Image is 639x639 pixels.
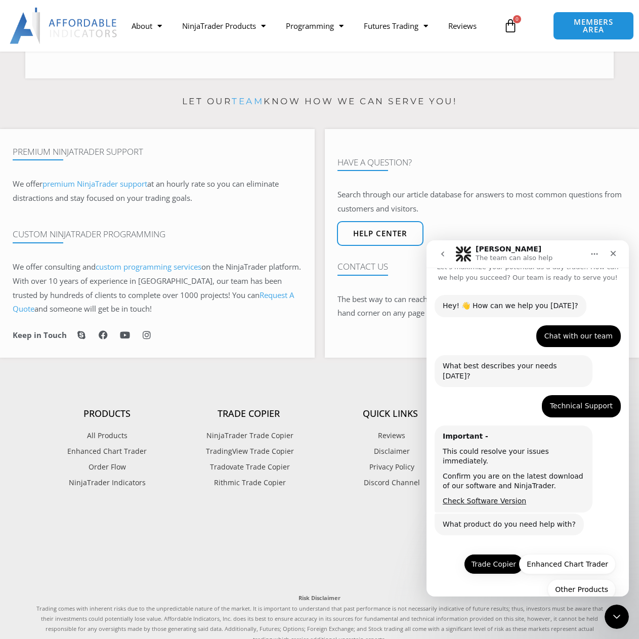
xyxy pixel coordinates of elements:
nav: Menu [121,14,498,37]
iframe: Intercom live chat [427,240,629,597]
span: NinjaTrader Indicators [69,476,146,489]
iframe: Intercom live chat [605,605,629,629]
p: Search through our article database for answers to most common questions from customers and visit... [337,188,627,216]
span: NinjaTrader Trade Copier [204,429,293,442]
a: About [121,14,172,37]
span: Tradovate Trade Copier [207,460,290,474]
span: TradingView Trade Copier [203,445,294,458]
h4: Premium NinjaTrader Support [13,147,302,157]
span: We offer [13,179,42,189]
span: Discord Channel [361,476,420,489]
a: NinjaTrader Trade Copier [178,429,320,442]
h4: Custom NinjaTrader Programming [13,229,302,239]
span: Reviews [375,429,405,442]
strong: Risk Disclaimer [299,594,340,602]
a: NinjaTrader Products [172,14,276,37]
span: Disclaimer [371,445,410,458]
h4: Quick Links [320,408,461,419]
a: team [232,96,264,106]
span: Enhanced Chart Trader [67,445,147,458]
a: Disclaimer [320,445,461,458]
h4: Products [36,408,178,419]
button: Other Products [121,339,189,359]
span: Help center [353,230,407,237]
span: Order Flow [89,460,126,474]
a: Privacy Policy [320,460,461,474]
span: Rithmic Trade Copier [211,476,286,489]
span: We offer consulting and [13,262,201,272]
h6: Keep in Touch [13,330,67,340]
a: Discord Channel [320,476,461,489]
a: Futures Trading [354,14,438,37]
a: Rithmic Trade Copier [178,476,320,489]
a: Programming [276,14,354,37]
a: 0 [488,11,533,40]
h4: Trade Copier [178,408,320,419]
span: 0 [513,15,521,23]
iframe: Customer reviews powered by Trustpilot [36,512,603,583]
a: All Products [36,429,178,442]
a: TradingView Trade Copier [178,445,320,458]
a: Reviews [438,14,487,37]
a: NinjaTrader Indicators [36,476,178,489]
a: Enhanced Chart Trader [36,445,178,458]
img: LogoAI [10,8,118,44]
a: Help center [337,221,423,246]
span: Privacy Policy [367,460,414,474]
a: custom programming services [96,262,201,272]
a: Order Flow [36,460,178,474]
p: The best way to can reach our is through the the help icon in the lower right-hand corner on any ... [337,292,627,321]
a: MEMBERS AREA [553,12,633,40]
a: Tradovate Trade Copier [178,460,320,474]
a: premium NinjaTrader support [42,179,147,189]
h4: Have A Question? [337,157,627,167]
span: MEMBERS AREA [564,18,623,33]
h4: Contact Us [337,262,627,272]
a: Reviews [320,429,461,442]
span: All Products [87,429,127,442]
